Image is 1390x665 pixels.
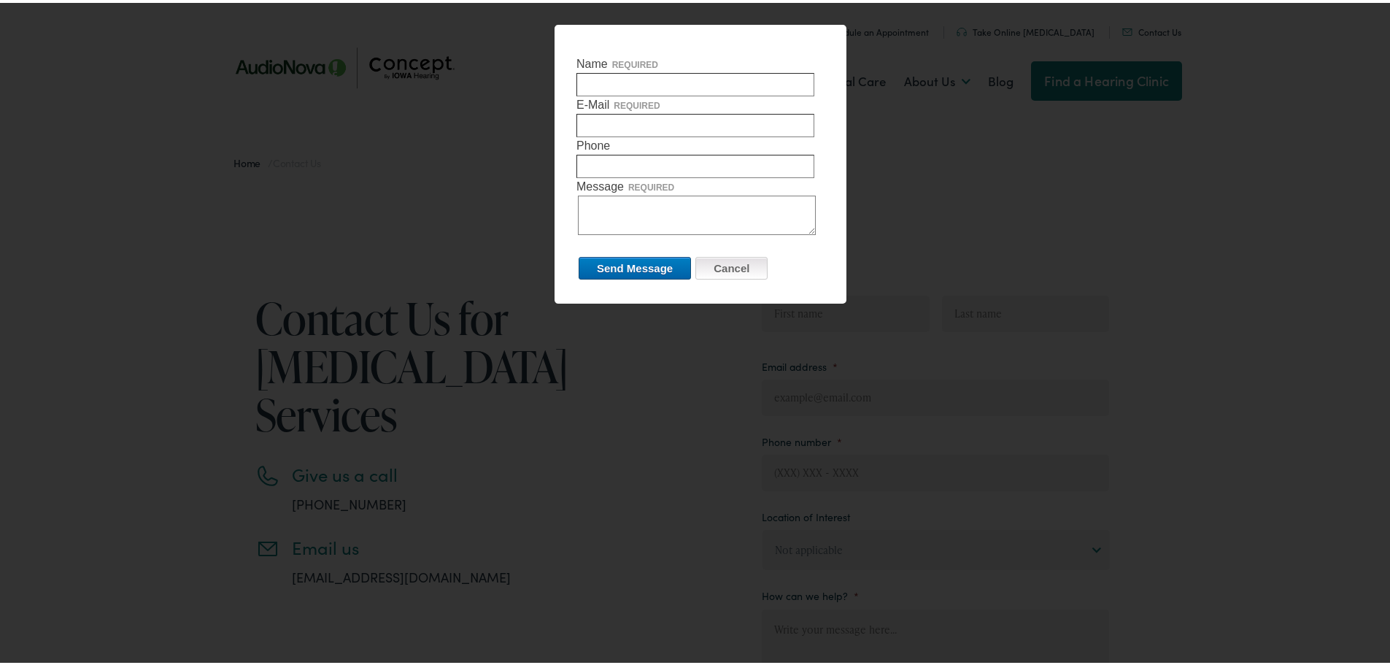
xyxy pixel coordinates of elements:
[576,93,825,134] label: E-Mail
[576,53,825,93] label: Name
[695,254,768,277] input: Cancel
[578,193,816,232] textarea: Messagerequired
[576,175,825,232] label: Message
[576,134,825,175] label: Phone
[576,152,814,175] input: Phone
[628,180,674,190] span: required
[579,254,691,277] input: Send Message
[576,111,814,134] input: E-Mailrequired
[614,98,660,108] span: required
[576,70,814,93] input: Namerequired
[612,57,658,67] span: required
